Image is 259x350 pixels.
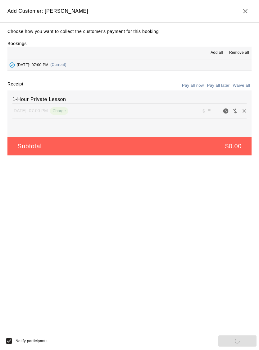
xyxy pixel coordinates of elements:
h6: 1-Hour Private Lesson [12,95,247,104]
span: Remove all [229,50,249,56]
p: $ [202,108,205,114]
h5: $0.00 [225,142,242,150]
span: [DATE]: 07:00 PM [17,62,48,67]
button: Added - Collect Payment[DATE]: 07:00 PM(Current) [7,59,252,71]
button: Added - Collect Payment [7,60,17,70]
p: Choose how you want to collect the customer's payment for this booking [7,28,252,35]
span: (Current) [50,62,66,67]
span: Waive payment [230,108,240,113]
button: Remove [240,106,249,116]
button: Add all [207,48,227,58]
label: Bookings [7,41,27,46]
span: Pay now [221,108,230,113]
span: Add all [211,50,223,56]
button: Pay all now [180,81,206,90]
label: Receipt [7,81,23,90]
p: [DATE]: 07:00 PM [12,108,48,114]
h5: Subtotal [17,142,42,150]
button: Remove all [227,48,252,58]
button: Pay all later [206,81,231,90]
span: Notify participants [16,339,48,343]
button: Waive all [231,81,252,90]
